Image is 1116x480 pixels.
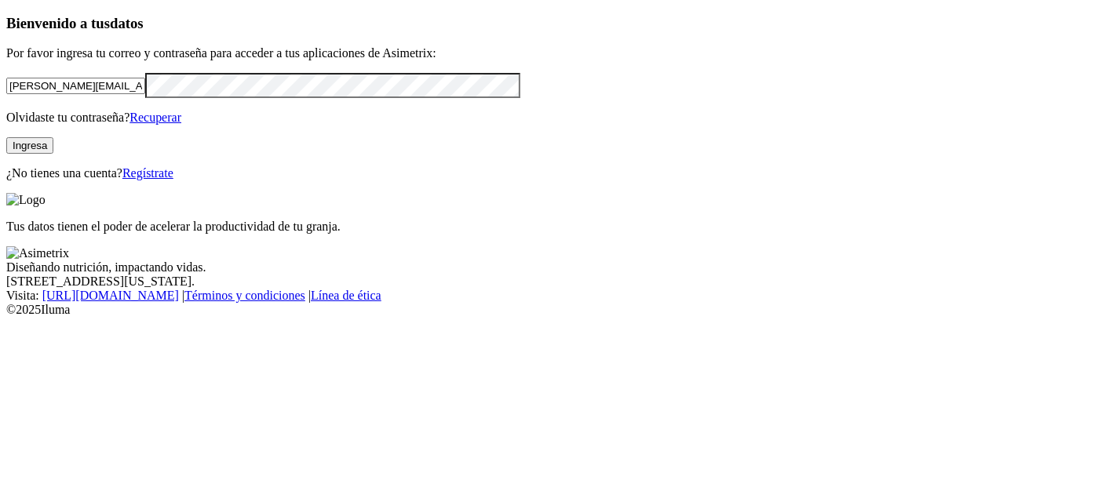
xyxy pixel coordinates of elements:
[6,246,69,260] img: Asimetrix
[122,166,173,180] a: Regístrate
[6,46,1110,60] p: Por favor ingresa tu correo y contraseña para acceder a tus aplicaciones de Asimetrix:
[6,166,1110,180] p: ¿No tienes una cuenta?
[6,289,1110,303] div: Visita : | |
[6,260,1110,275] div: Diseñando nutrición, impactando vidas.
[110,15,144,31] span: datos
[42,289,179,302] a: [URL][DOMAIN_NAME]
[6,275,1110,289] div: [STREET_ADDRESS][US_STATE].
[6,111,1110,125] p: Olvidaste tu contraseña?
[184,289,305,302] a: Términos y condiciones
[129,111,181,124] a: Recuperar
[6,15,1110,32] h3: Bienvenido a tus
[6,303,1110,317] div: © 2025 Iluma
[311,289,381,302] a: Línea de ética
[6,78,145,94] input: Tu correo
[6,220,1110,234] p: Tus datos tienen el poder de acelerar la productividad de tu granja.
[6,137,53,154] button: Ingresa
[6,193,46,207] img: Logo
